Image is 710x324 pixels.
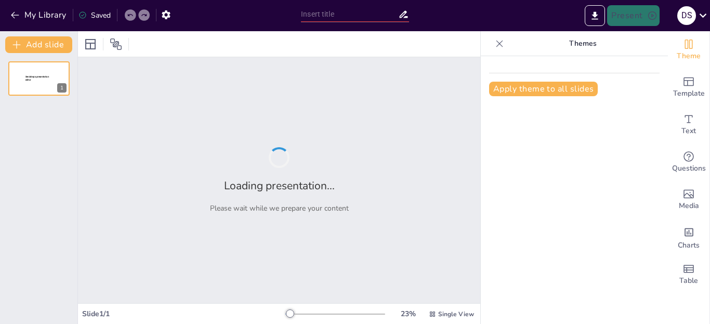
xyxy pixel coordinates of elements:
[668,106,709,144] div: Add text boxes
[679,200,699,212] span: Media
[110,38,122,50] span: Position
[668,31,709,69] div: Change the overall theme
[668,144,709,181] div: Get real-time input from your audience
[396,309,420,319] div: 23 %
[508,31,658,56] p: Themes
[607,5,659,26] button: Present
[672,163,706,174] span: Questions
[224,178,335,193] h2: Loading presentation...
[677,50,701,62] span: Theme
[668,256,709,293] div: Add a table
[668,69,709,106] div: Add ready made slides
[5,36,72,53] button: Add slide
[82,36,99,53] div: Layout
[489,82,598,96] button: Apply theme to all slides
[681,125,696,137] span: Text
[57,83,67,93] div: 1
[78,10,111,20] div: Saved
[668,218,709,256] div: Add charts and graphs
[679,275,698,287] span: Table
[8,61,70,96] div: 1
[82,309,285,319] div: Slide 1 / 1
[25,75,49,81] span: Sendsteps presentation editor
[301,7,398,22] input: Insert title
[678,240,700,251] span: Charts
[677,6,696,25] div: D s
[668,181,709,218] div: Add images, graphics, shapes or video
[8,7,71,23] button: My Library
[438,310,474,318] span: Single View
[677,5,696,26] button: D s
[585,5,605,26] button: Export to PowerPoint
[673,88,705,99] span: Template
[210,203,349,213] p: Please wait while we prepare your content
